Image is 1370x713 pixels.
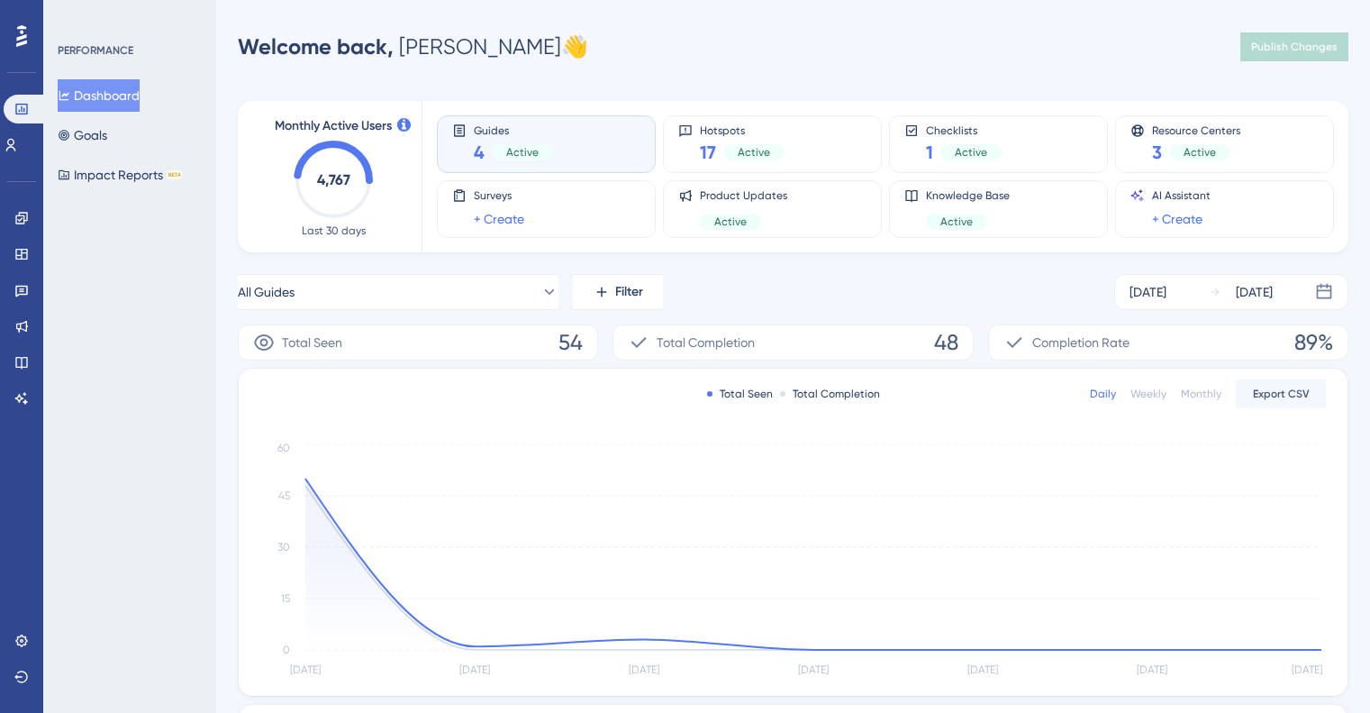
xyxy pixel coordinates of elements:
div: PERFORMANCE [58,43,133,58]
span: Product Updates [700,188,787,203]
tspan: [DATE] [290,663,321,676]
span: Resource Centers [1152,123,1240,136]
tspan: [DATE] [1292,663,1322,676]
div: Monthly [1181,387,1221,401]
div: Daily [1090,387,1116,401]
span: Active [506,145,539,160]
span: Surveys [474,188,524,203]
tspan: [DATE] [1137,663,1167,676]
span: 1 [926,140,933,165]
div: [DATE] [1130,281,1166,303]
tspan: 60 [277,442,290,454]
span: Active [940,215,973,229]
div: [PERSON_NAME] 👋 [238,32,588,61]
span: 89% [1294,328,1333,357]
text: 4,767 [317,171,350,188]
div: Total Seen [707,387,773,401]
span: Total Seen [282,332,342,353]
button: Filter [573,274,663,310]
button: Dashboard [58,79,140,112]
tspan: [DATE] [798,663,829,676]
span: Monthly Active Users [275,115,392,137]
span: Welcome back, [238,33,394,59]
span: Guides [474,123,553,136]
span: Active [738,145,770,160]
a: + Create [1152,208,1202,230]
span: AI Assistant [1152,188,1211,203]
tspan: 0 [283,644,290,656]
tspan: 30 [277,541,290,553]
span: 3 [1152,140,1162,165]
div: Weekly [1130,387,1166,401]
button: All Guides [238,274,558,310]
span: Publish Changes [1251,40,1338,54]
div: [DATE] [1236,281,1273,303]
span: Checklists [926,123,1002,136]
span: 4 [474,140,485,165]
tspan: [DATE] [459,663,490,676]
tspan: [DATE] [629,663,659,676]
span: Hotspots [700,123,785,136]
button: Export CSV [1236,379,1326,408]
span: Filter [615,281,643,303]
tspan: 15 [281,592,290,605]
button: Publish Changes [1240,32,1348,61]
button: Goals [58,119,107,151]
tspan: [DATE] [967,663,998,676]
span: Export CSV [1253,387,1310,401]
span: Completion Rate [1032,332,1130,353]
span: All Guides [238,281,295,303]
span: Active [714,215,747,229]
span: 48 [934,328,958,357]
span: Last 30 days [302,224,366,238]
span: Knowledge Base [926,188,1010,203]
a: + Create [474,208,524,230]
span: Active [1184,145,1216,160]
div: Total Completion [780,387,880,401]
button: Impact ReportsBETA [58,159,183,191]
span: Total Completion [657,332,755,353]
span: 17 [700,140,716,165]
span: Active [955,145,987,160]
div: BETA [167,170,183,179]
tspan: 45 [278,489,290,502]
span: 54 [558,328,583,357]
